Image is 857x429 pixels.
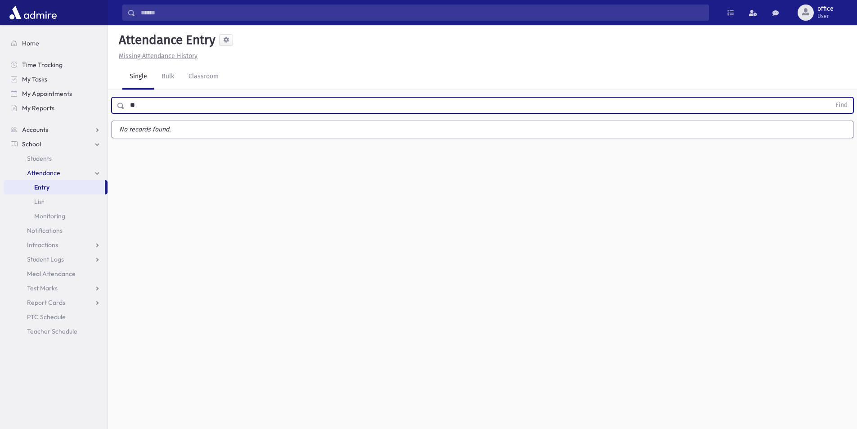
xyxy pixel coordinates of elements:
[27,313,66,321] span: PTC Schedule
[4,36,108,50] a: Home
[27,169,60,177] span: Attendance
[27,298,65,307] span: Report Cards
[4,122,108,137] a: Accounts
[22,90,72,98] span: My Appointments
[27,270,76,278] span: Meal Attendance
[4,223,108,238] a: Notifications
[34,183,49,191] span: Entry
[27,241,58,249] span: Infractions
[4,180,105,194] a: Entry
[830,98,853,113] button: Find
[27,154,52,163] span: Students
[817,13,834,20] span: User
[112,121,853,138] label: No records found.
[22,39,39,47] span: Home
[4,166,108,180] a: Attendance
[119,52,197,60] u: Missing Attendance History
[22,140,41,148] span: School
[115,32,215,48] h5: Attendance Entry
[4,281,108,295] a: Test Marks
[135,5,709,21] input: Search
[27,255,64,263] span: Student Logs
[122,64,154,90] a: Single
[22,75,47,83] span: My Tasks
[27,226,63,235] span: Notifications
[154,64,181,90] a: Bulk
[27,327,77,335] span: Teacher Schedule
[4,137,108,151] a: School
[22,126,48,134] span: Accounts
[4,252,108,266] a: Student Logs
[4,58,108,72] a: Time Tracking
[4,238,108,252] a: Infractions
[115,52,197,60] a: Missing Attendance History
[34,198,44,206] span: List
[22,61,63,69] span: Time Tracking
[4,209,108,223] a: Monitoring
[4,324,108,339] a: Teacher Schedule
[4,266,108,281] a: Meal Attendance
[4,194,108,209] a: List
[27,284,58,292] span: Test Marks
[181,64,226,90] a: Classroom
[4,310,108,324] a: PTC Schedule
[4,72,108,86] a: My Tasks
[7,4,59,22] img: AdmirePro
[4,86,108,101] a: My Appointments
[817,5,834,13] span: office
[4,151,108,166] a: Students
[4,295,108,310] a: Report Cards
[22,104,54,112] span: My Reports
[4,101,108,115] a: My Reports
[34,212,65,220] span: Monitoring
